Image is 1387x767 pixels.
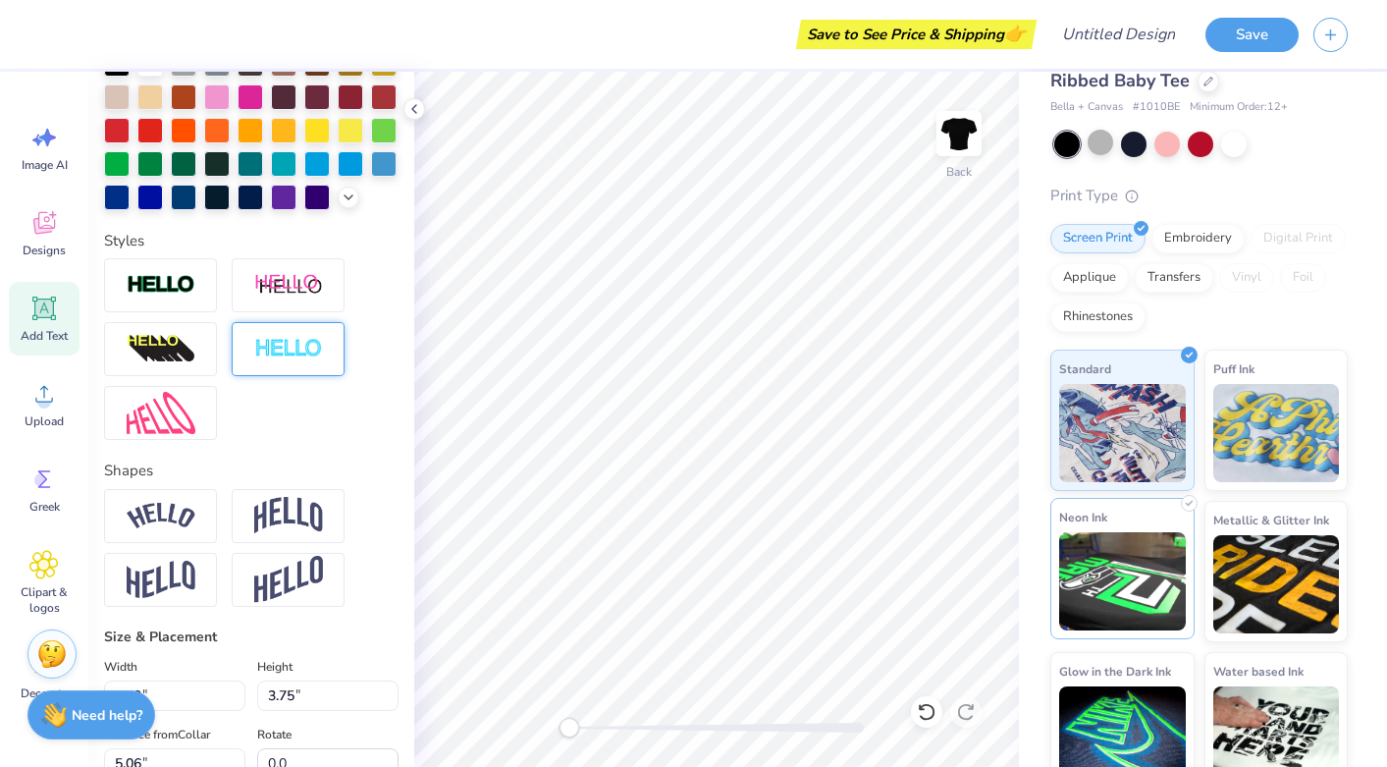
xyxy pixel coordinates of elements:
span: Add Text [21,328,68,344]
span: Puff Ink [1213,358,1254,379]
span: Clipart & logos [12,584,77,616]
div: Size & Placement [104,627,399,647]
img: Negative Space [254,338,323,360]
img: Arch [254,497,323,534]
div: Digital Print [1251,224,1346,253]
span: Standard [1059,358,1111,379]
label: Distance from Collar [104,723,210,746]
div: Back [946,163,972,181]
span: Bella + Canvas [1050,99,1123,116]
div: Print Type [1050,185,1348,207]
span: 👉 [1004,22,1026,45]
img: Stroke [127,274,195,297]
div: Rhinestones [1050,302,1146,332]
div: Embroidery [1151,224,1245,253]
span: Greek [29,499,60,515]
div: Save to See Price & Shipping [801,20,1032,49]
span: # 1010BE [1133,99,1180,116]
img: Flag [127,561,195,599]
img: Arc [127,503,195,529]
img: Free Distort [127,392,195,434]
span: Decorate [21,685,68,701]
span: Designs [23,243,66,258]
div: Transfers [1135,263,1213,293]
label: Rotate [257,723,292,746]
span: Glow in the Dark Ink [1059,661,1171,682]
input: Untitled Design [1046,15,1191,54]
span: Image AI [22,157,68,173]
img: Standard [1059,384,1186,482]
img: Metallic & Glitter Ink [1213,535,1340,633]
label: Height [257,655,293,679]
img: 3D Illusion [127,334,195,365]
span: Minimum Order: 12 + [1190,99,1288,116]
img: Puff Ink [1213,384,1340,482]
img: Neon Ink [1059,532,1186,630]
strong: Need help? [72,706,142,725]
div: Vinyl [1219,263,1274,293]
div: Applique [1050,263,1129,293]
div: Accessibility label [560,718,579,738]
div: Foil [1280,263,1326,293]
img: Shadow [254,273,323,298]
span: Metallic & Glitter Ink [1213,510,1329,530]
span: Neon Ink [1059,507,1107,527]
div: Screen Print [1050,224,1146,253]
label: Styles [104,230,144,252]
img: Rise [254,556,323,604]
label: Shapes [104,460,153,482]
label: Width [104,655,137,679]
span: Upload [25,413,64,429]
img: Back [939,114,979,153]
span: Water based Ink [1213,661,1304,682]
button: Save [1205,18,1299,52]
